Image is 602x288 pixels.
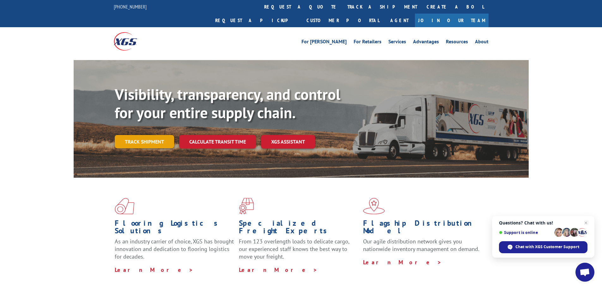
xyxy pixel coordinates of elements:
a: [PHONE_NUMBER] [114,3,147,10]
a: For Retailers [354,39,381,46]
span: Questions? Chat with us! [499,220,587,225]
a: Learn More > [239,266,318,273]
a: Services [388,39,406,46]
a: Join Our Team [415,14,489,27]
h1: Specialized Freight Experts [239,219,358,238]
a: Learn More > [115,266,193,273]
span: Close chat [582,219,590,227]
a: XGS ASSISTANT [261,135,315,149]
b: Visibility, transparency, and control for your entire supply chain. [115,84,340,122]
img: xgs-icon-focused-on-flooring-red [239,198,254,214]
a: Learn More > [363,259,442,266]
h1: Flooring Logistics Solutions [115,219,234,238]
a: About [475,39,489,46]
div: Open chat [575,263,594,282]
a: Track shipment [115,135,174,148]
a: Request a pickup [210,14,302,27]
div: Chat with XGS Customer Support [499,241,587,253]
span: Our agile distribution network gives you nationwide inventory management on demand. [363,238,479,253]
a: Agent [384,14,415,27]
a: Advantages [413,39,439,46]
span: Support is online [499,230,552,235]
h1: Flagship Distribution Model [363,219,483,238]
span: As an industry carrier of choice, XGS has brought innovation and dedication to flooring logistics... [115,238,234,260]
span: Chat with XGS Customer Support [515,244,579,250]
p: From 123 overlength loads to delicate cargo, our experienced staff knows the best way to move you... [239,238,358,266]
img: xgs-icon-total-supply-chain-intelligence-red [115,198,134,214]
a: Calculate transit time [179,135,256,149]
a: Resources [446,39,468,46]
a: For [PERSON_NAME] [301,39,347,46]
img: xgs-icon-flagship-distribution-model-red [363,198,385,214]
a: Customer Portal [302,14,384,27]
